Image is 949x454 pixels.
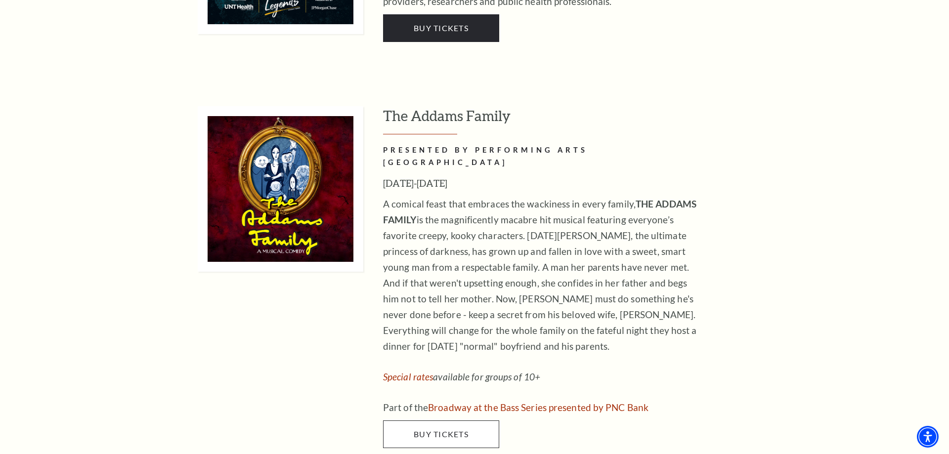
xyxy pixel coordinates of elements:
[383,196,704,354] p: A comical feast that embraces the wackiness in every family, is the magnificently macabre hit mus...
[383,420,499,448] a: Buy Tickets
[383,14,499,42] a: Buy Tickets
[428,402,648,413] a: Broadway at the Bass Series presented by PNC Bank
[414,429,469,439] span: Buy Tickets
[383,371,433,382] a: Special rates
[383,175,704,191] h3: [DATE]-[DATE]
[383,106,781,134] h3: The Addams Family
[383,144,704,169] h2: PRESENTED BY PERFORMING ARTS [GEOGRAPHIC_DATA]
[198,106,363,272] img: The Addams Family
[383,400,704,415] p: Part of the
[383,371,540,382] em: available for groups of 10+
[414,23,469,33] span: Buy Tickets
[917,426,939,448] div: Accessibility Menu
